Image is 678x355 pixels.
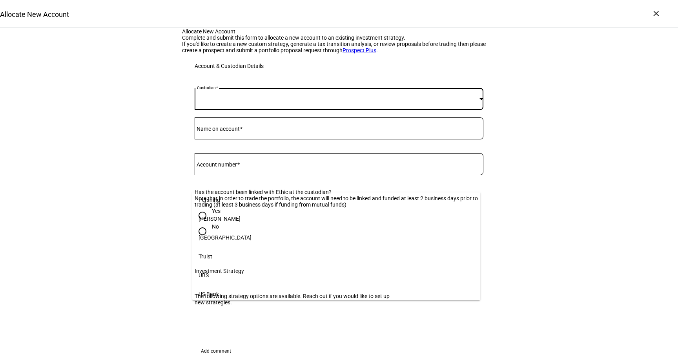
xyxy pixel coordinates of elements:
span: US Bank [199,291,219,297]
span: [PERSON_NAME] [199,216,241,222]
span: [GEOGRAPHIC_DATA] [199,234,252,241]
span: UBS [199,272,209,278]
span: Pershing [199,197,220,203]
span: Truist [199,253,212,260]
